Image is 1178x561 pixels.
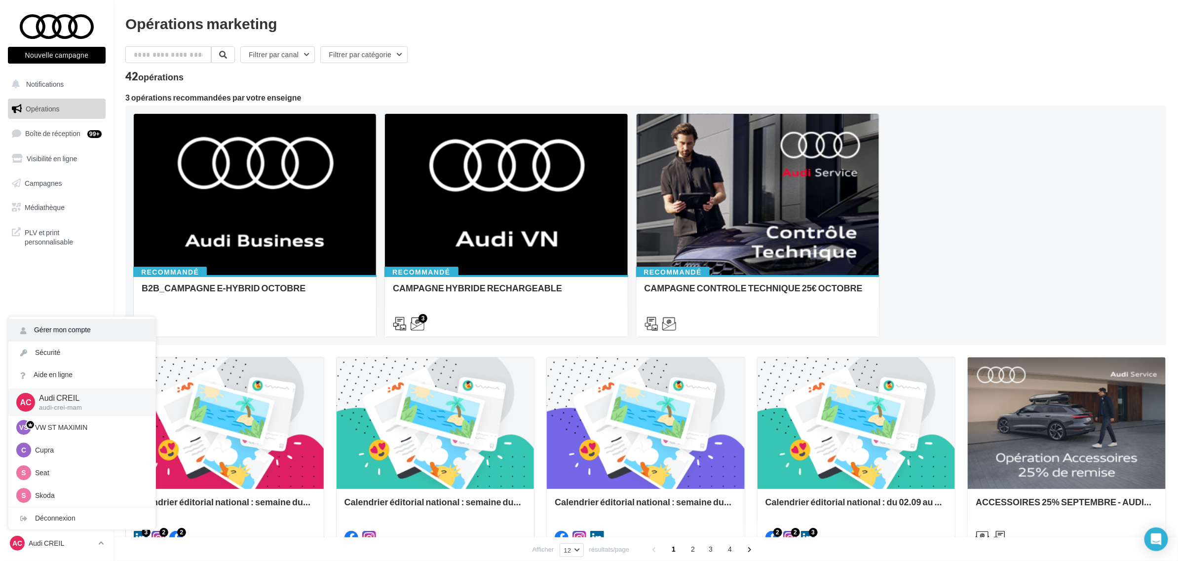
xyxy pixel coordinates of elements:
[177,528,186,537] div: 2
[27,154,77,163] span: Visibilité en ligne
[125,71,184,82] div: 42
[25,226,102,247] span: PLV et print personnalisable
[21,491,26,500] span: S
[6,148,108,169] a: Visibilité en ligne
[418,314,427,323] div: 3
[976,497,1158,517] div: ACCESSOIRES 25% SEPTEMBRE - AUDI SERVICE
[6,99,108,119] a: Opérations
[125,94,1166,102] div: 3 opérations recommandées par votre enseigne
[25,203,65,211] span: Médiathèque
[685,541,701,557] span: 2
[6,123,108,144] a: Boîte de réception99+
[8,507,155,529] div: Déconnexion
[722,541,738,557] span: 4
[532,545,554,554] span: Afficher
[35,422,144,432] p: VW ST MAXIMIN
[645,283,871,303] div: CAMPAGNE CONTROLE TECHNIQUE 25€ OCTOBRE
[12,538,22,548] span: AC
[765,497,948,517] div: Calendrier éditorial national : du 02.09 au 15.09
[26,105,59,113] span: Opérations
[1144,527,1168,551] div: Open Intercom Messenger
[138,72,184,81] div: opérations
[6,222,108,251] a: PLV et print personnalisable
[791,528,800,537] div: 2
[35,491,144,500] p: Skoda
[703,541,719,557] span: 3
[134,497,316,517] div: Calendrier éditorial national : semaine du 22.09 au 28.09
[636,267,710,278] div: Recommandé
[555,497,737,517] div: Calendrier éditorial national : semaine du 08.09 au 14.09
[240,46,315,63] button: Filtrer par canal
[8,534,106,553] a: AC Audi CREIL
[142,283,368,303] div: B2B_CAMPAGNE E-HYBRID OCTOBRE
[8,47,106,64] button: Nouvelle campagne
[125,16,1166,31] div: Opérations marketing
[666,541,682,557] span: 1
[560,543,584,557] button: 12
[6,74,104,95] button: Notifications
[21,445,26,455] span: C
[25,129,80,138] span: Boîte de réception
[35,468,144,478] p: Seat
[39,392,140,404] p: Audi CREIL
[384,267,458,278] div: Recommandé
[6,173,108,194] a: Campagnes
[564,546,571,554] span: 12
[8,319,155,341] a: Gérer mon compte
[133,267,207,278] div: Recommandé
[35,445,144,455] p: Cupra
[393,283,619,303] div: CAMPAGNE HYBRIDE RECHARGEABLE
[26,80,64,88] span: Notifications
[809,528,818,537] div: 3
[20,396,31,408] span: AC
[19,422,29,432] span: VS
[773,528,782,537] div: 2
[344,497,527,517] div: Calendrier éditorial national : semaine du 15.09 au 21.09
[21,468,26,478] span: S
[320,46,408,63] button: Filtrer par catégorie
[159,528,168,537] div: 2
[29,538,94,548] p: Audi CREIL
[39,403,140,412] p: audi-crei-mam
[87,130,102,138] div: 99+
[6,197,108,218] a: Médiathèque
[589,545,630,554] span: résultats/page
[8,364,155,386] a: Aide en ligne
[25,178,62,187] span: Campagnes
[8,342,155,364] a: Sécurité
[142,528,151,537] div: 3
